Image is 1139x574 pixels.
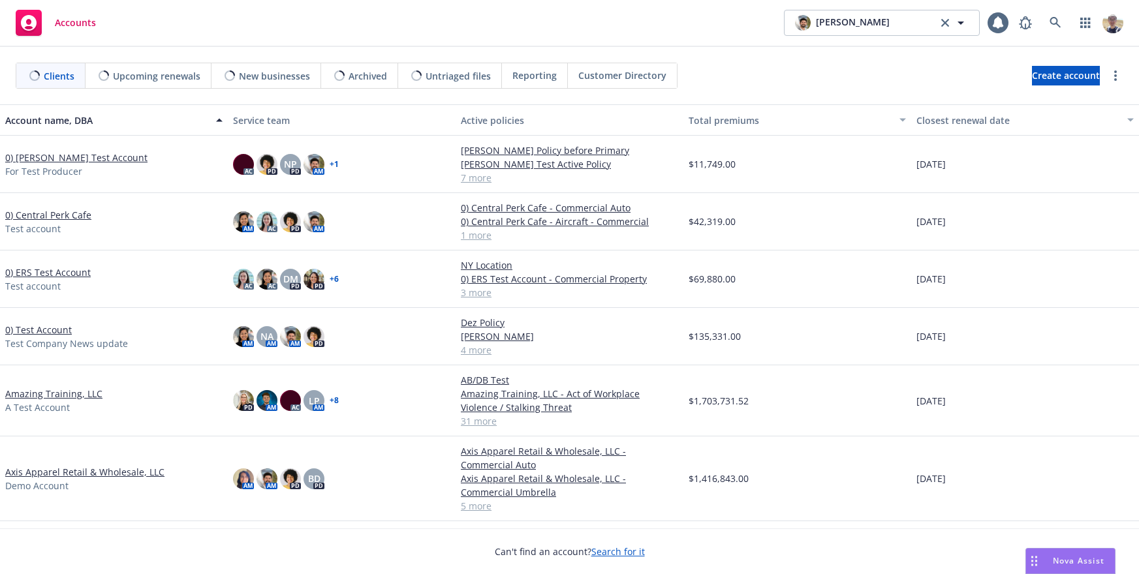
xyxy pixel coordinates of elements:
[461,171,678,185] a: 7 more
[916,394,946,408] span: [DATE]
[257,468,277,489] img: photo
[233,154,254,175] img: photo
[911,104,1139,136] button: Closest renewal date
[308,472,320,485] span: BD
[795,15,811,31] img: photo
[280,390,301,411] img: photo
[1025,548,1116,574] button: Nova Assist
[916,272,946,286] span: [DATE]
[257,154,277,175] img: photo
[461,343,678,357] a: 4 more
[816,15,890,31] span: [PERSON_NAME]
[257,269,277,290] img: photo
[304,269,324,290] img: photo
[5,465,164,479] a: Axis Apparel Retail & Wholesale, LLC
[461,329,678,343] a: [PERSON_NAME]
[461,373,678,387] a: AB/DB Test
[689,272,736,286] span: $69,880.00
[461,414,678,428] a: 31 more
[1053,555,1104,566] span: Nova Assist
[689,394,749,408] span: $1,703,731.52
[10,5,101,41] a: Accounts
[689,215,736,228] span: $42,319.00
[304,154,324,175] img: photo
[689,472,749,485] span: $1,416,843.00
[5,400,70,414] span: A Test Account
[916,472,946,485] span: [DATE]
[5,222,61,235] span: Test account
[461,387,678,414] a: Amazing Training, LLC - Act of Workplace Violence / Stalking Threat
[461,157,678,171] a: [PERSON_NAME] Test Active Policy
[304,211,324,232] img: photo
[591,545,645,558] a: Search for it
[461,113,678,127] div: Active policies
[689,157,736,171] span: $11,749.00
[683,104,911,136] button: Total premiums
[260,329,273,343] span: NA
[461,228,678,242] a: 1 more
[233,326,254,347] img: photo
[309,394,320,408] span: LP
[461,499,678,513] a: 5 more
[257,390,277,411] img: photo
[1108,68,1123,83] a: more
[280,326,301,347] img: photo
[233,211,254,232] img: photo
[512,68,557,82] span: Reporting
[461,316,678,329] a: Dez Policy
[916,113,1119,127] div: Closest renewal date
[689,329,741,343] span: $135,331.00
[284,157,297,171] span: NP
[916,157,946,171] span: [DATE]
[5,265,91,279] a: 0) ERS Test Account
[916,215,946,228] span: [DATE]
[5,151,148,164] a: 0) [PERSON_NAME] Test Account
[456,104,683,136] button: Active policies
[937,15,953,31] a: clear selection
[1032,66,1100,85] a: Create account
[280,211,301,232] img: photo
[1012,10,1038,36] a: Report a Bug
[426,69,491,83] span: Untriaged files
[461,286,678,299] a: 3 more
[280,468,301,489] img: photo
[578,68,666,82] span: Customer Directory
[283,272,298,286] span: DM
[330,160,339,168] a: + 1
[461,272,678,286] a: 0) ERS Test Account - Commercial Property
[1072,10,1099,36] a: Switch app
[5,113,208,127] div: Account name, DBA
[461,215,678,228] a: 0) Central Perk Cafe - Aircraft - Commercial
[55,18,96,28] span: Accounts
[461,444,678,472] a: Axis Apparel Retail & Wholesale, LLC - Commercial Auto
[239,69,310,83] span: New businesses
[495,545,645,558] span: Can't find an account?
[233,113,450,127] div: Service team
[1032,63,1100,88] span: Create account
[233,269,254,290] img: photo
[5,279,61,293] span: Test account
[461,472,678,499] a: Axis Apparel Retail & Wholesale, LLC - Commercial Umbrella
[5,337,128,350] span: Test Company News update
[916,329,946,343] span: [DATE]
[689,113,892,127] div: Total premiums
[784,10,980,36] button: photo[PERSON_NAME]clear selection
[5,208,91,222] a: 0) Central Perk Cafe
[5,387,102,400] a: Amazing Training, LLC
[233,468,254,489] img: photo
[330,275,339,283] a: + 6
[5,323,72,337] a: 0) Test Account
[1026,549,1042,573] div: Drag to move
[330,397,339,404] a: + 8
[257,211,277,232] img: photo
[1042,10,1069,36] a: Search
[44,69,74,83] span: Clients
[228,104,456,136] button: Service team
[461,143,678,157] a: [PERSON_NAME] Policy before Primary
[349,69,387,83] span: Archived
[5,164,82,178] span: For Test Producer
